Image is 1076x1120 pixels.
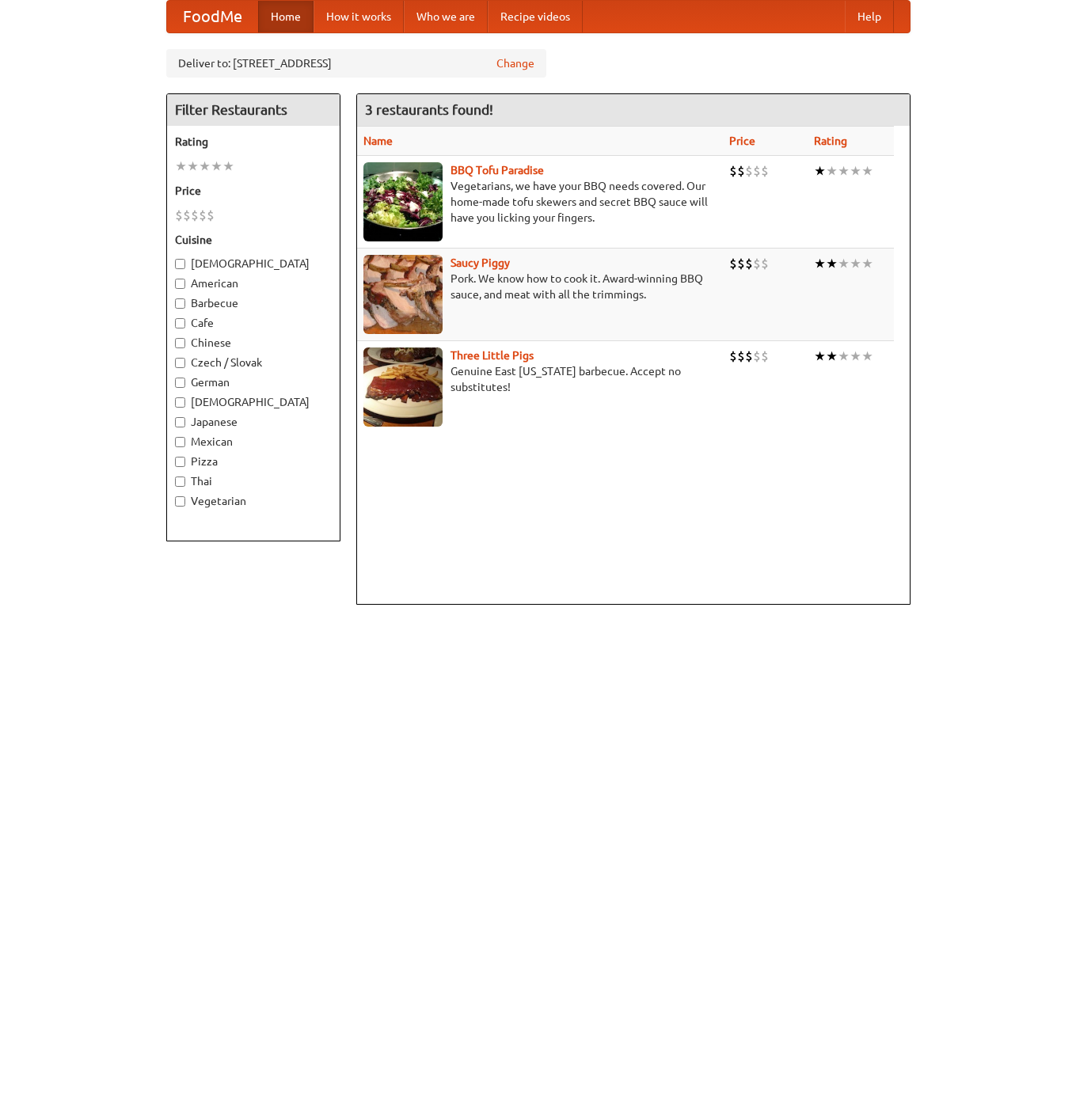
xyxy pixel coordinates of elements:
input: Japanese [175,417,185,427]
input: [DEMOGRAPHIC_DATA] [175,259,185,269]
li: $ [737,162,745,180]
img: saucy.jpg [363,255,443,334]
a: BBQ Tofu Paradise [451,164,544,177]
li: ★ [187,158,199,175]
label: Thai [175,473,332,489]
li: ★ [861,255,873,272]
li: ★ [814,162,826,180]
li: ★ [850,162,861,180]
li: $ [745,162,753,180]
li: $ [183,207,191,224]
li: ★ [850,255,861,272]
li: $ [753,162,761,180]
h4: Filter Restaurants [167,94,340,126]
label: Czech / Slovak [175,355,332,370]
li: ★ [814,347,826,365]
input: Chinese [175,338,185,348]
input: Pizza [175,457,185,467]
p: Vegetarians, we have your BBQ needs covered. Our home-made tofu skewers and secret BBQ sauce will... [363,178,717,226]
h5: Cuisine [175,232,332,248]
img: littlepigs.jpg [363,347,443,427]
label: Chinese [175,335,332,351]
li: ★ [826,347,838,365]
li: ★ [826,162,838,180]
li: $ [761,255,769,272]
div: Deliver to: [STREET_ADDRESS] [166,49,546,78]
input: German [175,378,185,388]
input: Barbecue [175,298,185,309]
p: Genuine East [US_STATE] barbecue. Accept no substitutes! [363,363,717,395]
input: American [175,279,185,289]
label: Vegetarian [175,493,332,509]
li: ★ [850,347,861,365]
img: tofuparadise.jpg [363,162,443,241]
li: ★ [826,255,838,272]
label: [DEMOGRAPHIC_DATA] [175,394,332,410]
li: ★ [814,255,826,272]
li: ★ [838,347,850,365]
a: Recipe videos [488,1,583,32]
li: $ [753,347,761,365]
li: ★ [175,158,187,175]
label: Pizza [175,454,332,469]
input: Mexican [175,437,185,447]
a: Saucy Piggy [451,256,510,269]
a: Rating [814,135,847,147]
li: ★ [861,162,873,180]
li: $ [729,347,737,365]
li: $ [199,207,207,224]
label: Barbecue [175,295,332,311]
h5: Price [175,183,332,199]
li: $ [191,207,199,224]
li: $ [175,207,183,224]
li: $ [745,347,753,365]
a: Three Little Pigs [451,349,534,362]
label: Japanese [175,414,332,430]
li: $ [207,207,215,224]
a: FoodMe [167,1,258,32]
input: Thai [175,476,185,487]
p: Pork. We know how to cook it. Award-winning BBQ sauce, and meat with all the trimmings. [363,271,717,302]
input: Czech / Slovak [175,358,185,368]
input: Cafe [175,318,185,328]
label: American [175,275,332,291]
li: ★ [838,255,850,272]
li: ★ [838,162,850,180]
li: $ [737,255,745,272]
input: [DEMOGRAPHIC_DATA] [175,397,185,408]
a: Help [845,1,894,32]
li: $ [729,255,737,272]
li: ★ [861,347,873,365]
label: German [175,374,332,390]
a: Change [496,55,534,71]
li: $ [753,255,761,272]
a: Price [729,135,755,147]
li: $ [761,347,769,365]
li: ★ [211,158,222,175]
li: $ [737,347,745,365]
a: Name [363,135,393,147]
a: Home [258,1,314,32]
ng-pluralize: 3 restaurants found! [365,102,493,117]
label: [DEMOGRAPHIC_DATA] [175,256,332,271]
li: $ [745,255,753,272]
h5: Rating [175,134,332,150]
label: Mexican [175,434,332,450]
li: ★ [222,158,234,175]
li: ★ [199,158,211,175]
input: Vegetarian [175,496,185,507]
a: Who we are [404,1,488,32]
li: $ [761,162,769,180]
li: $ [729,162,737,180]
label: Cafe [175,315,332,331]
a: How it works [314,1,404,32]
